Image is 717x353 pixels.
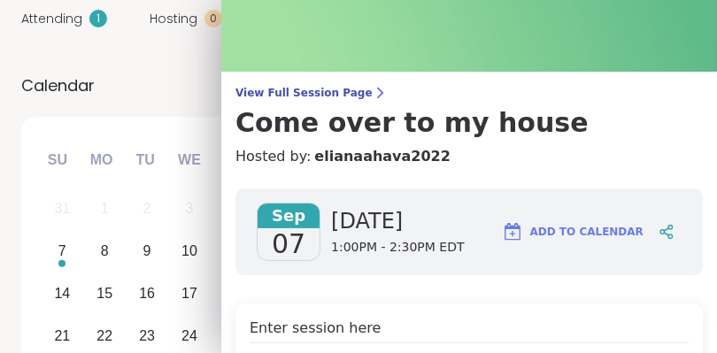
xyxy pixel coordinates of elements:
div: 16 [139,281,155,305]
div: Choose Monday, September 8th, 2025 [86,233,124,271]
div: Th [214,141,253,180]
div: 7 [58,239,66,263]
div: 24 [181,324,197,348]
h4: Hosted by: [235,146,703,167]
div: Not available Sunday, August 31st, 2025 [43,190,81,228]
div: Not available Wednesday, September 3rd, 2025 [171,190,209,228]
span: Add to Calendar [530,224,644,240]
div: We [170,141,209,180]
div: 1 [89,10,107,27]
div: 15 [96,281,112,305]
span: Attending [21,10,82,28]
div: 31 [54,196,70,220]
img: ShareWell Logomark [502,221,523,242]
div: 1 [101,196,109,220]
div: Not available Monday, September 1st, 2025 [86,190,124,228]
div: 8 [101,239,109,263]
div: 14 [54,281,70,305]
span: View Full Session Page [235,86,703,100]
div: 22 [96,324,112,348]
span: 1:00PM - 2:30PM EDT [331,239,465,257]
span: Sep [258,203,320,228]
div: 21 [54,324,70,348]
h3: Come over to my house [235,107,703,139]
div: Su [38,141,77,180]
h4: Enter session here [250,318,689,343]
div: Choose Tuesday, September 9th, 2025 [128,233,166,271]
div: 23 [139,324,155,348]
div: Mo [81,141,120,180]
div: Choose Thursday, September 18th, 2025 [213,275,251,313]
div: 3 [186,196,194,220]
div: 0 [204,10,222,27]
div: Choose Sunday, September 7th, 2025 [43,233,81,271]
div: Choose Sunday, September 14th, 2025 [43,275,81,313]
a: View Full Session PageCome over to my house [235,86,703,139]
div: Choose Wednesday, September 17th, 2025 [171,275,209,313]
div: Not available Tuesday, September 2nd, 2025 [128,190,166,228]
span: Hosting [150,10,197,28]
div: Choose Wednesday, September 10th, 2025 [171,233,209,271]
div: 10 [181,239,197,263]
div: Choose Tuesday, September 16th, 2025 [128,275,166,313]
span: 07 [272,228,305,260]
div: Not available Thursday, September 4th, 2025 [213,190,251,228]
div: 9 [143,239,151,263]
span: [DATE] [331,207,465,235]
div: 2 [143,196,151,220]
div: 17 [181,281,197,305]
div: Choose Thursday, September 11th, 2025 [213,233,251,271]
span: Calendar [21,73,95,97]
div: Choose Monday, September 15th, 2025 [86,275,124,313]
a: elianaahava2022 [314,146,451,167]
div: Tu [126,141,165,180]
button: Add to Calendar [494,211,651,253]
